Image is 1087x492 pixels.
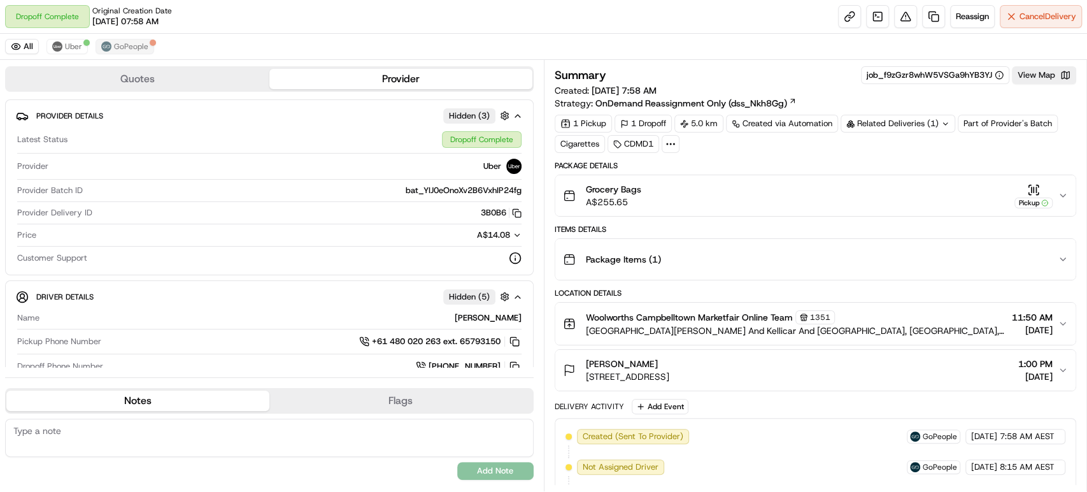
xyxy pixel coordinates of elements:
div: 1 Pickup [555,115,612,133]
span: Uber [65,41,82,52]
button: A$14.08 [409,229,522,241]
span: bat_YIJ0eOnoXv2B6VxhIP24fg [406,185,522,196]
a: [PHONE_NUMBER] [416,359,522,373]
span: A$14.08 [477,229,510,240]
div: CDMD1 [607,135,659,153]
span: Created (Sent To Provider) [583,431,683,442]
span: Name [17,312,39,324]
div: Pickup [1014,198,1053,208]
img: gopeople_logo.png [101,41,111,52]
span: [PHONE_NUMBER] [429,361,501,372]
span: Original Creation Date [92,6,172,16]
button: Provider DetailsHidden (3) [16,105,523,126]
div: Location Details [555,288,1077,298]
button: Uber [46,39,88,54]
div: Package Details [555,161,1077,171]
button: Hidden (5) [443,289,513,305]
span: [DATE] [1012,324,1053,336]
span: [DATE] 7:58 AM [592,85,657,96]
div: Strategy: [555,97,797,110]
span: Uber [483,161,501,172]
span: Pickup Phone Number [17,336,101,347]
button: 3B0B6 [481,207,522,219]
div: [PERSON_NAME] [45,312,522,324]
span: Not Assigned Driver [583,461,658,473]
span: [PERSON_NAME] [586,358,658,370]
span: Price [17,229,36,241]
a: Created via Automation [726,115,838,133]
button: Hidden (3) [443,108,513,124]
img: gopeople_logo.png [910,431,920,442]
span: Package Items ( 1 ) [586,253,661,266]
span: [GEOGRAPHIC_DATA][PERSON_NAME] And Kellicar And [GEOGRAPHIC_DATA], [GEOGRAPHIC_DATA], [GEOGRAPHIC... [586,324,1007,337]
span: Provider Details [36,111,103,121]
button: Woolworths Campbelltown Marketfair Online Team1351[GEOGRAPHIC_DATA][PERSON_NAME] And Kellicar And... [555,303,1076,345]
span: Created: [555,84,657,97]
span: 7:58 AM AEST [1000,431,1055,442]
span: Provider Delivery ID [17,207,92,219]
button: View Map [1012,66,1076,84]
button: CancelDelivery [1000,5,1082,28]
button: Reassign [950,5,995,28]
span: Latest Status [17,134,67,145]
span: [DATE] [971,431,997,442]
button: Package Items (1) [555,239,1076,280]
span: 1351 [810,312,830,322]
button: Pickup [1014,184,1053,208]
span: Driver Details [36,292,94,302]
span: GoPeople [114,41,148,52]
span: Customer Support [17,252,87,264]
a: OnDemand Reassignment Only (dss_Nkh8Gg) [595,97,797,110]
span: Reassign [956,11,989,22]
button: Driver DetailsHidden (5) [16,286,523,307]
span: Provider [17,161,48,172]
span: 8:15 AM AEST [1000,461,1055,473]
span: Cancel Delivery [1020,11,1076,22]
span: Hidden ( 3 ) [449,110,490,122]
button: [PERSON_NAME][STREET_ADDRESS]1:00 PM[DATE] [555,350,1076,391]
button: Flags [269,391,532,411]
h3: Summary [555,69,606,81]
div: 1 Dropoff [615,115,672,133]
span: GoPeople [923,431,957,442]
span: +61 480 020 263 ext. 65793150 [372,336,501,347]
a: +61 480 020 263 ext. 65793150 [359,335,522,349]
span: Provider Batch ID [17,185,83,196]
img: uber-new-logo.jpeg [52,41,62,52]
span: Hidden ( 5 ) [449,291,490,303]
button: All [5,39,39,54]
div: Delivery Activity [555,402,624,412]
span: Grocery Bags [586,183,641,196]
span: [DATE] [1018,370,1053,383]
span: Woolworths Campbelltown Marketfair Online Team [586,311,793,324]
span: [DATE] 07:58 AM [92,16,159,27]
span: [STREET_ADDRESS] [586,370,669,383]
img: gopeople_logo.png [910,462,920,472]
span: GoPeople [923,462,957,472]
button: Add Event [632,399,688,414]
button: Notes [6,391,269,411]
img: uber-new-logo.jpeg [506,159,522,174]
span: OnDemand Reassignment Only (dss_Nkh8Gg) [595,97,787,110]
div: 5.0 km [674,115,723,133]
span: Dropoff Phone Number [17,361,103,372]
span: [DATE] [971,461,997,473]
div: Related Deliveries (1) [841,115,955,133]
span: A$255.65 [586,196,641,208]
button: Quotes [6,69,269,89]
div: Cigarettes [555,135,605,153]
div: Items Details [555,224,1077,235]
span: 1:00 PM [1018,358,1053,370]
button: Grocery BagsA$255.65Pickup [555,175,1076,216]
span: 11:50 AM [1012,311,1053,324]
button: job_f9zGzr8whW5VSGa9hYB3YJ [867,69,1004,81]
button: Provider [269,69,532,89]
button: GoPeople [96,39,154,54]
